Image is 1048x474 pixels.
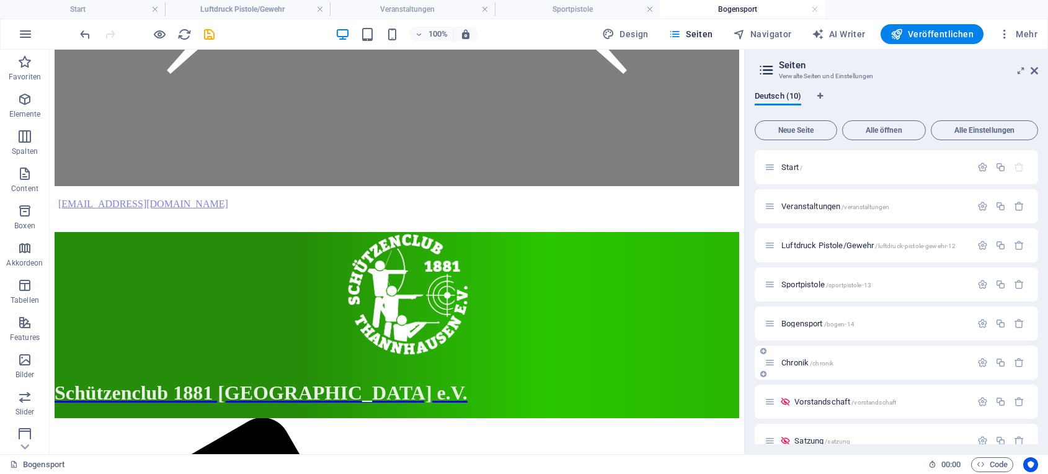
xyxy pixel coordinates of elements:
[778,320,971,328] div: Bogensport/bogen-14
[993,24,1042,44] button: Mehr
[995,279,1006,290] div: Duplizieren
[977,162,988,172] div: Einstellungen
[995,318,1006,329] div: Duplizieren
[890,28,974,40] span: Veröffentlichen
[791,437,971,445] div: Satzung/satzung
[11,184,38,194] p: Content
[755,92,1038,115] div: Sprachen-Tabs
[330,2,495,16] h4: Veranstaltungen
[778,280,971,288] div: Sportpistole/sportpistole-13
[995,396,1006,407] div: Duplizieren
[597,24,654,44] div: Design (Strg+Alt+Y)
[778,241,971,249] div: Luftdruck Pistole/Gewehr/luftdruck-pistole-gewehr-12
[202,27,216,42] i: Save (Ctrl+S)
[781,241,956,250] span: Luftdruck Pistole/Gewehr
[1014,279,1024,290] div: Entfernen
[781,358,833,367] span: Chronik
[971,457,1013,472] button: Code
[760,127,832,134] span: Neue Seite
[810,360,833,367] span: /chronik
[977,240,988,251] div: Einstellungen
[16,370,35,380] p: Bilder
[664,24,718,44] button: Seiten
[931,120,1038,140] button: Alle Einstellungen
[995,436,1006,446] div: Duplizieren
[602,28,649,40] span: Design
[9,72,41,82] p: Favoriten
[668,28,713,40] span: Seiten
[1014,201,1024,212] div: Entfernen
[794,436,850,445] span: Klick, um Seite zu öffnen
[779,60,1038,71] h2: Seiten
[875,243,956,249] span: /luftdruck-pistole-gewehr-12
[14,221,35,231] p: Boxen
[936,127,1032,134] span: Alle Einstellungen
[728,24,797,44] button: Navigator
[977,357,988,368] div: Einstellungen
[5,332,418,354] span: Schützenclub 1881 [GEOGRAPHIC_DATA] e.V.
[755,89,801,106] span: Deutsch (10)
[977,279,988,290] div: Einstellungen
[995,357,1006,368] div: Duplizieren
[778,359,971,367] div: Chronik/chronik
[409,27,453,42] button: 100%
[977,201,988,212] div: Einstellungen
[778,202,971,210] div: Veranstaltungen/veranstaltungen
[781,280,871,289] span: Klick, um Seite zu öffnen
[6,258,43,268] p: Akkordeon
[755,120,837,140] button: Neue Seite
[202,27,216,42] button: save
[848,127,920,134] span: Alle öffnen
[842,120,926,140] button: Alle öffnen
[791,398,971,406] div: Vorstandschaft/vorstandschaft
[10,457,64,472] a: Klick, um Auswahl aufzuheben. Doppelklick öffnet Seitenverwaltung
[977,318,988,329] div: Einstellungen
[781,202,889,211] span: Veranstaltungen
[778,163,971,171] div: Start/
[733,28,792,40] span: Navigator
[1014,396,1024,407] div: Entfernen
[977,457,1008,472] span: Code
[597,24,654,44] button: Design
[950,460,952,469] span: :
[152,27,167,42] button: Klicke hier, um den Vorschau-Modus zu verlassen
[995,162,1006,172] div: Duplizieren
[12,146,38,156] p: Spalten
[812,28,866,40] span: AI Writer
[977,436,988,446] div: Einstellungen
[826,282,871,288] span: /sportpistole-13
[16,407,35,417] p: Slider
[10,333,40,342] p: Features
[842,203,889,210] span: /veranstaltungen
[998,28,1037,40] span: Mehr
[781,163,802,172] span: Klick, um Seite zu öffnen
[995,240,1006,251] div: Duplizieren
[1023,457,1038,472] button: Usercentrics
[825,438,850,445] span: /satzung
[1014,162,1024,172] div: Die Startseite kann nicht gelöscht werden
[78,27,92,42] i: Rückgängig: Bild ändern (Strg+Z)
[460,29,471,40] i: Bei Größenänderung Zoomstufe automatisch an das gewählte Gerät anpassen.
[78,27,92,42] button: undo
[977,396,988,407] div: Einstellungen
[428,27,448,42] h6: 100%
[5,182,690,355] a: Schützenclub 1881 [GEOGRAPHIC_DATA] e.V.
[851,399,896,406] span: /vorstandschaft
[660,2,825,16] h4: Bogensport
[177,27,192,42] i: Seite neu laden
[495,2,660,16] h4: Sportpistole
[1014,357,1024,368] div: Entfernen
[807,24,871,44] button: AI Writer
[165,2,330,16] h4: Luftdruck Pistole/Gewehr
[881,24,984,44] button: Veröffentlichen
[1014,436,1024,446] div: Entfernen
[779,71,1013,82] h3: Verwalte Seiten und Einstellungen
[928,457,961,472] h6: Session-Zeit
[9,109,41,119] p: Elemente
[824,321,855,328] span: /bogen-14
[794,397,896,406] span: Vorstandschaft
[177,27,192,42] button: reload
[941,457,961,472] span: 00 00
[781,319,855,328] span: Klick, um Seite zu öffnen
[800,164,802,171] span: /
